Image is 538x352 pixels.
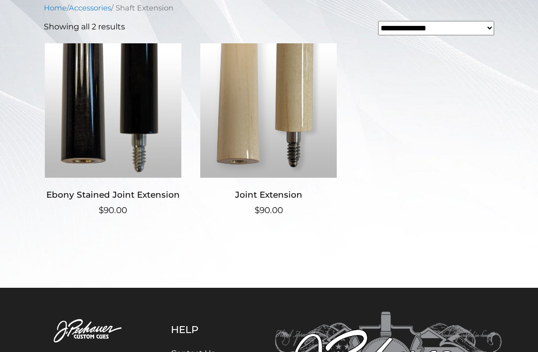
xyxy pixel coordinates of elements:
[99,205,104,215] span: $
[199,43,338,217] a: Joint Extension $90.00
[255,205,283,215] bdi: 90.00
[199,186,338,204] h2: Joint Extension
[44,21,125,33] p: Showing all 2 results
[44,43,182,217] a: Ebony Stained Joint Extension $90.00
[36,312,143,351] img: Pechauer Custom Cues
[44,186,182,204] h2: Ebony Stained Joint Extension
[199,43,338,178] img: Joint Extension
[69,3,111,12] a: Accessories
[44,2,494,13] nav: Breadcrumb
[99,205,127,215] bdi: 90.00
[378,21,494,35] select: Shop order
[255,205,260,215] span: $
[44,43,182,178] img: Ebony Stained Joint Extension
[171,324,248,336] h5: Help
[44,3,67,12] a: Home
